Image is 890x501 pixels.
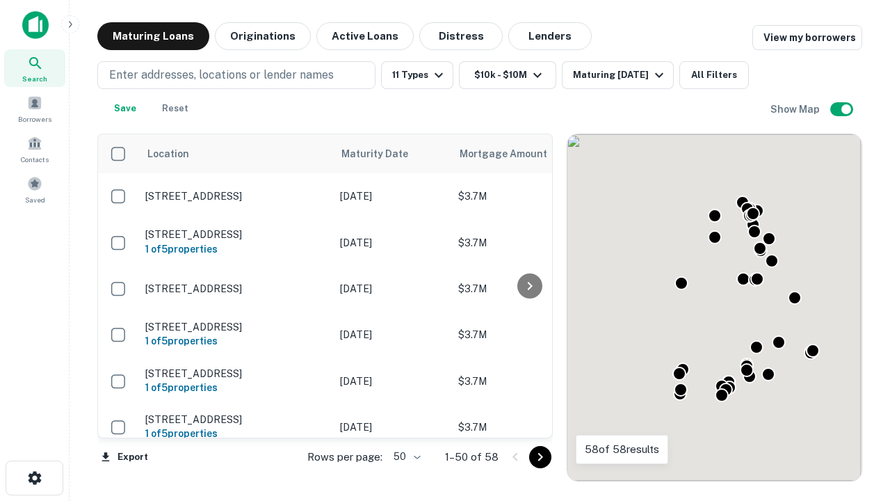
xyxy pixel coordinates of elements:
[340,235,444,250] p: [DATE]
[341,145,426,162] span: Maturity Date
[460,145,565,162] span: Mortgage Amount
[145,426,326,441] h6: 1 of 5 properties
[215,22,311,50] button: Originations
[562,61,674,89] button: Maturing [DATE]
[388,447,423,467] div: 50
[585,441,659,458] p: 58 of 58 results
[459,61,556,89] button: $10k - $10M
[458,281,597,296] p: $3.7M
[508,22,592,50] button: Lenders
[145,228,326,241] p: [STREET_ADDRESS]
[381,61,453,89] button: 11 Types
[145,190,326,202] p: [STREET_ADDRESS]
[529,446,551,468] button: Go to next page
[145,413,326,426] p: [STREET_ADDRESS]
[145,321,326,333] p: [STREET_ADDRESS]
[419,22,503,50] button: Distress
[138,134,333,173] th: Location
[97,61,375,89] button: Enter addresses, locations or lender names
[752,25,862,50] a: View my borrowers
[573,67,667,83] div: Maturing [DATE]
[147,145,189,162] span: Location
[97,447,152,468] button: Export
[340,327,444,342] p: [DATE]
[153,95,197,122] button: Reset
[458,189,597,204] p: $3.7M
[4,170,65,208] a: Saved
[340,420,444,435] p: [DATE]
[307,449,382,466] p: Rows per page:
[145,333,326,349] h6: 1 of 5 properties
[145,367,326,380] p: [STREET_ADDRESS]
[97,22,209,50] button: Maturing Loans
[22,11,49,39] img: capitalize-icon.png
[4,90,65,127] a: Borrowers
[21,154,49,165] span: Contacts
[679,61,749,89] button: All Filters
[333,134,451,173] th: Maturity Date
[103,95,147,122] button: Save your search to get updates of matches that match your search criteria.
[458,420,597,435] p: $3.7M
[820,345,890,412] iframe: Chat Widget
[340,374,444,389] p: [DATE]
[567,134,861,481] div: 0 0
[445,449,499,466] p: 1–50 of 58
[770,102,822,117] h6: Show Map
[145,241,326,257] h6: 1 of 5 properties
[340,189,444,204] p: [DATE]
[458,374,597,389] p: $3.7M
[22,73,47,84] span: Search
[109,67,334,83] p: Enter addresses, locations or lender names
[145,283,326,295] p: [STREET_ADDRESS]
[316,22,414,50] button: Active Loans
[458,327,597,342] p: $3.7M
[4,49,65,87] a: Search
[458,235,597,250] p: $3.7M
[4,130,65,168] a: Contacts
[145,380,326,395] h6: 1 of 5 properties
[451,134,604,173] th: Mortgage Amount
[340,281,444,296] p: [DATE]
[18,113,51,125] span: Borrowers
[25,194,45,205] span: Saved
